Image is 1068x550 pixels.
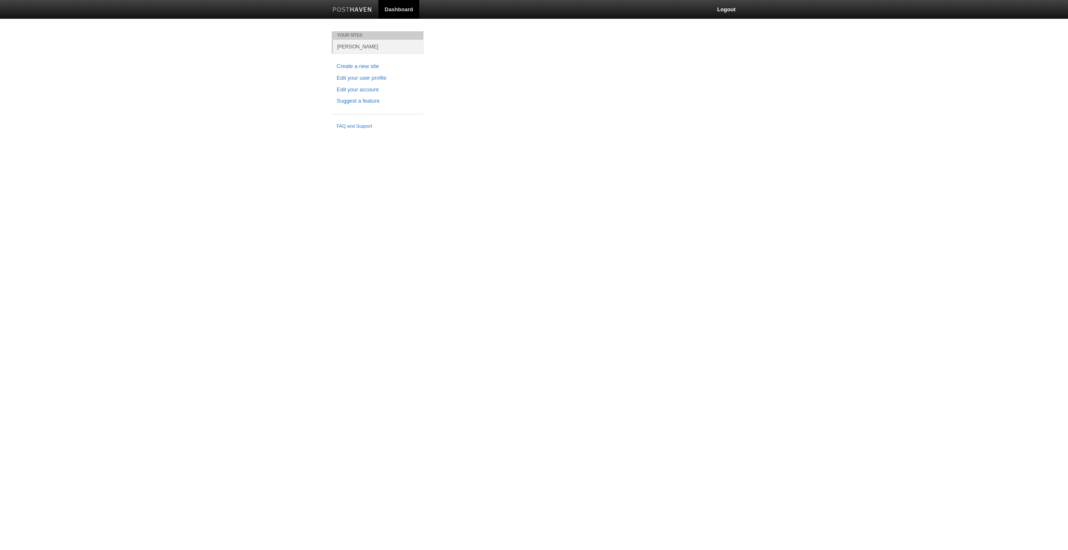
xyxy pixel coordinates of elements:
[337,86,418,94] a: Edit your account
[332,31,423,40] li: Your Sites
[333,40,423,53] a: [PERSON_NAME]
[337,62,418,71] a: Create a new site
[337,123,418,130] a: FAQ and Support
[337,74,418,83] a: Edit your user profile
[337,97,418,106] a: Suggest a feature
[332,7,372,13] img: Posthaven-bar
